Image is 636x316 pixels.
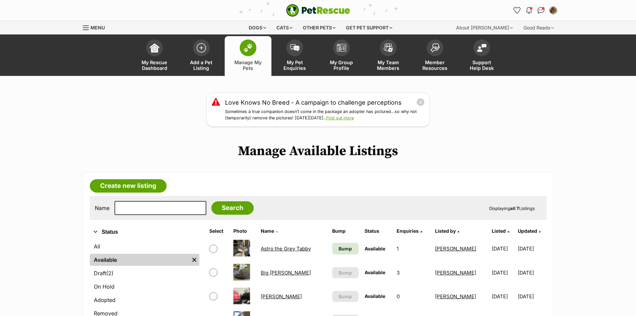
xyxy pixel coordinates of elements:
[339,269,352,276] span: Bump
[330,226,361,236] th: Bump
[489,206,535,211] span: Displaying Listings
[178,36,225,76] a: Add a Pet Listing
[518,228,541,234] a: Updated
[435,228,456,234] span: Listed by
[420,60,450,71] span: Member Resources
[512,5,522,16] a: Favourites
[244,21,271,34] div: Dogs
[150,43,159,52] img: dashboard-icon-eb2f2d2d3e046f16d808141f083e7271f6b2e854fb5c12c21221c1fb7104beca.svg
[510,206,519,211] strong: all 7
[83,21,110,33] a: Menu
[365,246,385,251] span: Available
[280,60,310,71] span: My Pet Enquiries
[341,21,397,34] div: Get pet support
[271,36,318,76] a: My Pet Enquiries
[272,21,297,34] div: Cats
[384,43,393,52] img: team-members-icon-5396bd8760b3fe7c0b43da4ab00e1e3bb1a5d9ba89233759b79545d2d3fc5d0d.svg
[362,226,394,236] th: Status
[298,21,340,34] div: Other pets
[332,267,359,278] button: Bump
[207,226,230,236] th: Select
[365,293,385,299] span: Available
[394,237,432,260] td: 1
[90,228,199,236] button: Status
[373,60,403,71] span: My Team Members
[327,60,357,71] span: My Group Profile
[412,36,458,76] a: Member Resources
[318,36,365,76] a: My Group Profile
[189,254,199,266] a: Remove filter
[90,240,199,252] a: All
[467,60,497,71] span: Support Help Desk
[397,228,419,234] span: translation missing: en.admin.listings.index.attributes.enquiries
[106,269,114,277] span: (2)
[489,285,517,308] td: [DATE]
[140,60,170,71] span: My Rescue Dashboard
[492,228,509,234] a: Listed
[339,245,352,252] span: Bump
[430,43,440,52] img: member-resources-icon-8e73f808a243e03378d46382f2149f9095a855e16c252ad45f914b54edf8863c.svg
[492,228,506,234] span: Listed
[394,285,432,308] td: 0
[548,5,559,16] button: My account
[326,115,354,120] a: Find out more
[518,285,546,308] td: [DATE]
[519,21,559,34] div: Good Reads
[90,267,199,279] a: Draft
[550,7,557,14] img: Dhalia duran profile pic
[261,270,311,276] a: Big [PERSON_NAME]
[186,60,216,71] span: Add a Pet Listing
[290,44,299,51] img: pet-enquiries-icon-7e3ad2cf08bfb03b45e93fb7055b45f3efa6380592205ae92323e6603595dc1f.svg
[518,228,537,234] span: Updated
[231,226,257,236] th: Photo
[197,43,206,52] img: add-pet-listing-icon-0afa8454b4691262ce3f59096e99ab1cd57d4a30225e0717b998d2c9b9846f56.svg
[365,36,412,76] a: My Team Members
[286,4,350,17] a: PetRescue
[95,205,110,211] label: Name
[536,5,547,16] a: Conversations
[394,261,432,284] td: 3
[211,201,254,215] input: Search
[332,243,359,254] a: Bump
[397,228,422,234] a: Enquiries
[225,36,271,76] a: Manage My Pets
[365,270,385,275] span: Available
[524,5,535,16] button: Notifications
[261,245,311,252] a: Astro the Grey Tabby
[435,245,476,252] a: [PERSON_NAME]
[416,98,425,106] button: close
[90,25,105,30] span: Menu
[435,270,476,276] a: [PERSON_NAME]
[286,4,350,17] img: logo-e224e6f780fb5917bec1dbf3a21bbac754714ae5b6737aabdf751b685950b380.svg
[243,43,253,52] img: manage-my-pets-icon-02211641906a0b7f246fdf0571729dbe1e7629f14944591b6c1af311fb30b64b.svg
[332,291,359,302] button: Bump
[261,293,302,300] a: [PERSON_NAME]
[538,7,545,14] img: chat-41dd97257d64d25036548639549fe6c8038ab92f7586957e7f3b1b290dea8141.svg
[518,237,546,260] td: [DATE]
[261,228,278,234] a: Name
[225,109,425,121] p: Sometimes a true companion doesn’t come in the package an adopter has pictured…so why not (tempor...
[477,44,486,52] img: help-desk-icon-fdf02630f3aa405de69fd3d07c3f3aa587a6932b1a1747fa1d2bba05be0121f9.svg
[233,60,263,71] span: Manage My Pets
[225,98,402,107] a: Love Knows No Breed - A campaign to challenge perceptions
[518,261,546,284] td: [DATE]
[339,293,352,300] span: Bump
[489,261,517,284] td: [DATE]
[131,36,178,76] a: My Rescue Dashboard
[90,294,199,306] a: Adopted
[435,293,476,300] a: [PERSON_NAME]
[458,36,505,76] a: Support Help Desk
[261,228,274,234] span: Name
[512,5,559,16] ul: Account quick links
[90,254,189,266] a: Available
[337,44,346,52] img: group-profile-icon-3fa3cf56718a62981997c0bc7e787c4b2cf8bcc04b72c1350f741eb67cf2f40e.svg
[90,281,199,293] a: On Hold
[526,7,532,14] img: notifications-46538b983faf8c2785f20acdc204bb7945ddae34d4c08c2a6579f10ce5e182be.svg
[90,179,167,193] a: Create new listing
[435,228,459,234] a: Listed by
[451,21,517,34] div: About [PERSON_NAME]
[489,237,517,260] td: [DATE]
